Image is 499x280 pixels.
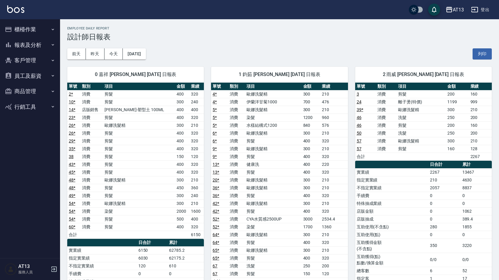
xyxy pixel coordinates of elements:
[67,262,137,270] td: 不指定實業績
[357,138,361,143] a: 57
[357,99,361,104] a: 24
[175,215,189,223] td: 500
[302,223,320,231] td: 1700
[103,153,175,160] td: 剪髮
[228,254,245,262] td: 消費
[397,137,446,145] td: 歐娜洗髮精
[67,83,204,239] table: a dense table
[320,254,348,262] td: 320
[355,83,376,90] th: 單號
[228,83,245,90] th: 類別
[428,223,461,231] td: 280
[376,114,397,121] td: 消費
[175,98,189,106] td: 300
[302,215,320,223] td: 3000
[355,184,428,192] td: 不指定實業績
[446,106,469,114] td: 300
[211,83,228,90] th: 單號
[461,231,492,239] td: 0
[376,145,397,153] td: 消費
[320,121,348,129] td: 576
[67,83,80,90] th: 單號
[80,160,103,168] td: 消費
[103,215,175,223] td: 剪髮
[245,83,301,90] th: 項目
[2,22,58,37] button: 櫃檯作業
[189,192,204,199] td: 240
[80,168,103,176] td: 消費
[461,184,492,192] td: 8837
[189,199,204,207] td: 210
[168,262,204,270] td: 610
[175,114,189,121] td: 400
[80,129,103,137] td: 消費
[228,223,245,231] td: 消費
[320,215,348,223] td: 2534.4
[69,154,74,159] a: 38
[175,90,189,98] td: 400
[302,83,320,90] th: 金額
[397,129,446,137] td: 洗髮
[355,192,428,199] td: 手續費
[175,153,189,160] td: 150
[302,168,320,176] td: 400
[355,215,428,223] td: 店販抽成
[245,106,301,114] td: 歐娜洗髮精
[103,207,175,215] td: 染髮
[320,114,348,121] td: 960
[428,4,440,16] button: save
[103,129,175,137] td: 剪髮
[428,184,461,192] td: 2057
[355,267,428,275] td: 總客數
[461,161,492,169] th: 累計
[245,153,301,160] td: 剪髮
[302,192,320,199] td: 400
[320,160,348,168] td: 220
[469,114,492,121] td: 200
[320,176,348,184] td: 210
[137,262,168,270] td: 120
[103,106,175,114] td: [PERSON_NAME]-塑型土 100ML
[355,239,428,253] td: 互助獲得金額 (不含點)
[397,145,446,153] td: 剪髮
[376,98,397,106] td: 消費
[320,129,348,137] td: 210
[67,254,137,262] td: 指定實業績
[245,98,301,106] td: 伊蘭洋甘菊1000
[461,207,492,215] td: 1062
[428,176,461,184] td: 210
[245,168,301,176] td: 剪髮
[453,6,464,14] div: AT13
[80,83,103,90] th: 類別
[228,98,245,106] td: 消費
[5,263,17,275] img: Person
[189,207,204,215] td: 1600
[355,168,428,176] td: 實業績
[175,121,189,129] td: 300
[189,90,204,98] td: 320
[469,153,492,160] td: 2267
[67,26,492,30] h2: Employee Daily Report
[355,153,376,160] td: 合計
[175,145,189,153] td: 400
[245,114,301,121] td: 染髮
[137,246,168,254] td: 6150
[104,48,123,59] button: 今天
[397,90,446,98] td: 剪髮
[175,192,189,199] td: 300
[80,192,103,199] td: 消費
[18,269,49,275] p: 服務人員
[469,90,492,98] td: 160
[228,121,245,129] td: 消費
[376,83,397,90] th: 類別
[461,192,492,199] td: 0
[228,168,245,176] td: 消費
[320,192,348,199] td: 320
[213,263,217,268] a: 67
[376,106,397,114] td: 消費
[376,90,397,98] td: 消費
[428,168,461,176] td: 2267
[189,176,204,184] td: 210
[245,145,301,153] td: 歐娜洗髮精
[446,83,469,90] th: 金額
